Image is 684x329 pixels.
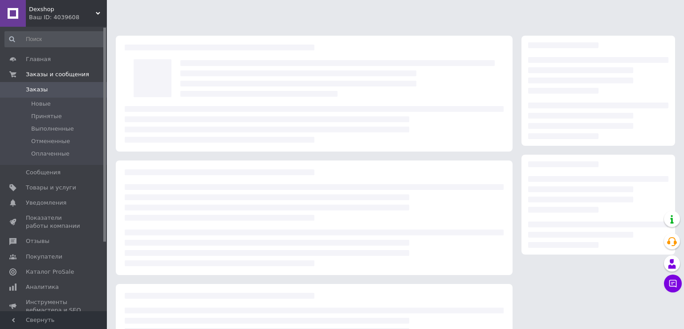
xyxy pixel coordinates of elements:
span: Новые [31,100,51,108]
span: Покупатели [26,253,62,261]
span: Dexshop [29,5,96,13]
span: Заказы и сообщения [26,70,89,78]
span: Отмененные [31,137,70,145]
span: Товары и услуги [26,184,76,192]
span: Оплаченные [31,150,69,158]
span: Сообщения [26,169,61,177]
span: Выполненные [31,125,74,133]
span: Аналитика [26,283,59,291]
input: Поиск [4,31,105,47]
span: Показатели работы компании [26,214,82,230]
span: Принятые [31,112,62,120]
span: Отзывы [26,237,49,245]
span: Уведомления [26,199,66,207]
span: Заказы [26,86,48,94]
div: Ваш ID: 4039608 [29,13,107,21]
button: Чат с покупателем [664,275,682,292]
span: Каталог ProSale [26,268,74,276]
span: Инструменты вебмастера и SEO [26,298,82,314]
span: Главная [26,55,51,63]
